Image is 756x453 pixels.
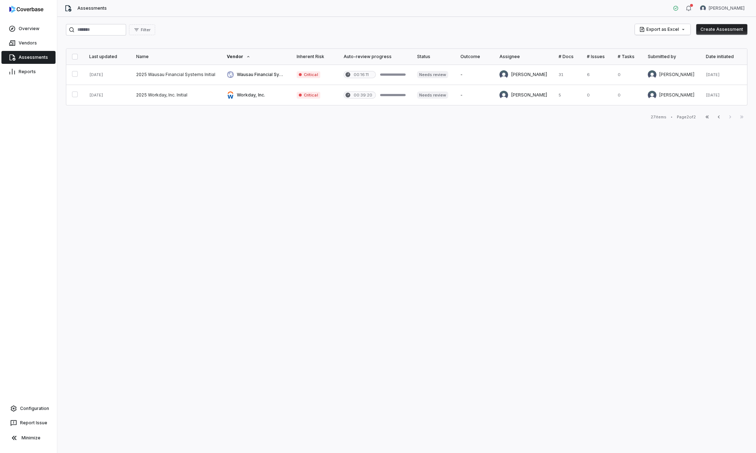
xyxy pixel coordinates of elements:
[648,54,694,60] div: Submitted by
[587,54,606,60] div: # Issues
[1,51,56,64] a: Assessments
[141,27,150,33] span: Filter
[677,114,696,120] div: Page 2 of 2
[460,54,488,60] div: Outcome
[417,54,449,60] div: Status
[344,54,406,60] div: Auto-review progress
[696,3,749,14] button: Gerald Pe avatar[PERSON_NAME]
[499,91,508,99] img: Gerald Pe avatar
[618,54,636,60] div: # Tasks
[3,402,54,415] a: Configuration
[499,70,508,79] img: Gerald Pe avatar
[700,5,706,11] img: Gerald Pe avatar
[297,54,332,60] div: Inherent Risk
[696,24,747,35] button: Create Assessment
[651,114,666,120] div: 27 items
[77,5,107,11] span: Assessments
[648,70,656,79] img: Gerald Pe avatar
[455,65,494,85] td: -
[9,6,43,13] img: logo-D7KZi-bG.svg
[671,114,673,119] div: •
[1,65,56,78] a: Reports
[89,54,125,60] div: Last updated
[635,24,690,35] button: Export as Excel
[706,54,741,60] div: Date initiated
[559,54,575,60] div: # Docs
[455,85,494,105] td: -
[3,431,54,445] button: Minimize
[227,54,285,60] div: Vendor
[648,91,656,99] img: Gerald Pe avatar
[1,37,56,49] a: Vendors
[499,54,547,60] div: Assignee
[1,22,56,35] a: Overview
[709,5,745,11] span: [PERSON_NAME]
[129,24,155,35] button: Filter
[136,54,215,60] div: Name
[3,416,54,429] button: Report Issue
